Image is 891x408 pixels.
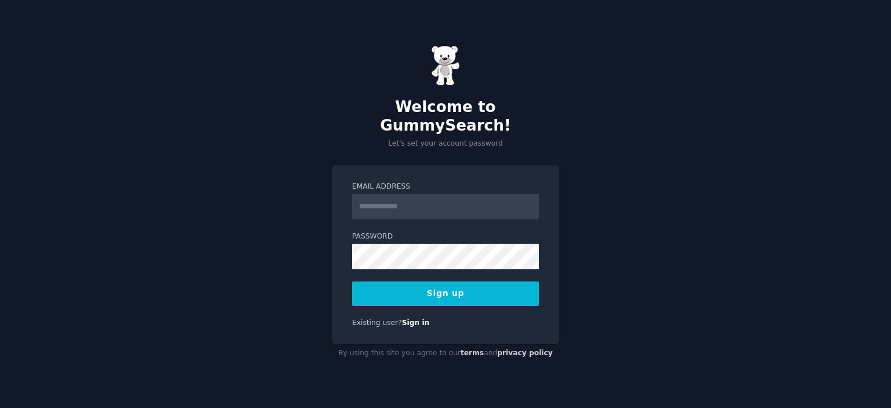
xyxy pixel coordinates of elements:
label: Email Address [352,182,539,192]
h2: Welcome to GummySearch! [332,98,559,135]
label: Password [352,232,539,242]
button: Sign up [352,281,539,306]
a: terms [461,349,484,357]
img: Gummy Bear [431,45,460,86]
p: Let's set your account password [332,139,559,149]
div: By using this site you agree to our and [332,344,559,363]
a: privacy policy [497,349,553,357]
a: Sign in [402,319,430,327]
span: Existing user? [352,319,402,327]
